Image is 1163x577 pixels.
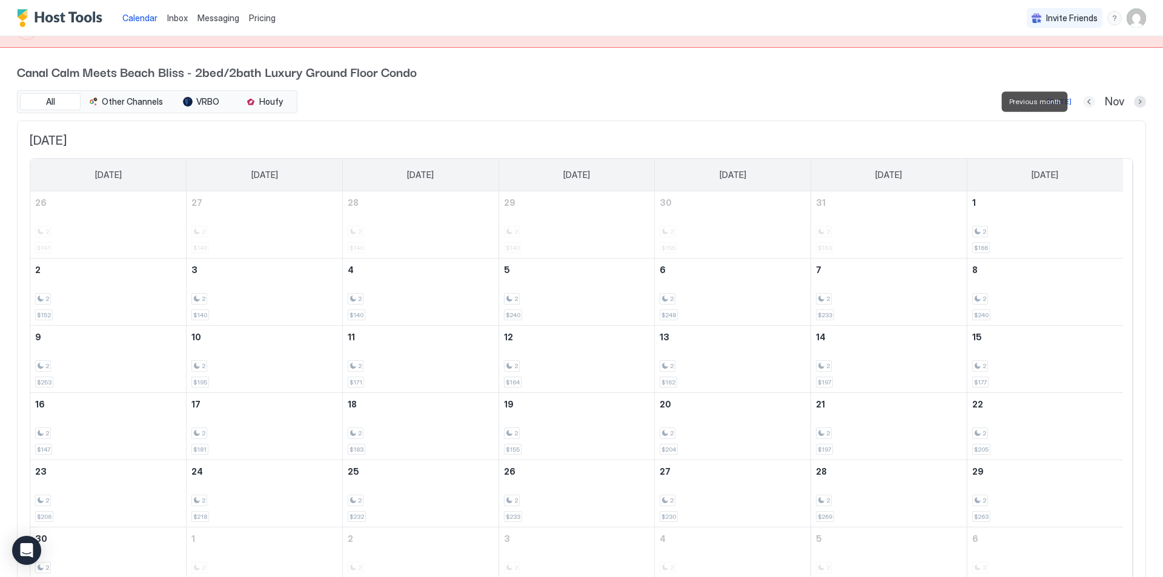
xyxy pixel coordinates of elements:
span: 4 [660,533,666,544]
span: 31 [816,197,826,208]
a: November 25, 2025 [343,460,499,483]
span: $140 [350,311,363,319]
span: 2 [45,362,49,370]
span: 2 [826,496,830,504]
span: $171 [350,378,362,386]
span: 19 [504,399,514,409]
span: 2 [826,429,830,437]
a: Wednesday [551,159,602,191]
a: November 8, 2025 [967,259,1123,281]
span: 9 [35,332,41,342]
td: November 2, 2025 [30,259,187,326]
span: 2 [348,533,353,544]
span: 28 [348,197,359,208]
a: Friday [863,159,914,191]
span: 3 [191,265,197,275]
td: November 1, 2025 [967,191,1123,259]
a: November 14, 2025 [811,326,967,348]
span: 30 [35,533,47,544]
span: $269 [818,513,832,521]
span: 17 [191,399,200,409]
span: $206 [37,513,51,521]
span: 3 [504,533,510,544]
button: Next month [1134,96,1146,108]
a: November 15, 2025 [967,326,1123,348]
span: 16 [35,399,45,409]
a: December 3, 2025 [499,527,655,550]
span: 2 [202,496,205,504]
span: 2 [982,362,986,370]
span: 2 [982,295,986,303]
a: November 11, 2025 [343,326,499,348]
span: 28 [816,466,827,476]
span: [DATE] [95,170,122,180]
button: Houfy [234,93,294,110]
span: 2 [514,362,518,370]
a: October 31, 2025 [811,191,967,214]
td: November 14, 2025 [811,326,967,393]
a: Inbox [167,12,188,24]
span: $205 [974,446,989,453]
span: $140 [193,311,207,319]
span: 2 [45,295,49,303]
span: 1 [972,197,976,208]
td: November 13, 2025 [655,326,811,393]
span: $177 [974,378,987,386]
td: November 26, 2025 [499,460,655,527]
td: October 29, 2025 [499,191,655,259]
span: 26 [35,197,47,208]
span: 2 [202,295,205,303]
a: November 28, 2025 [811,460,967,483]
a: November 7, 2025 [811,259,967,281]
span: 30 [660,197,672,208]
span: Pricing [249,13,276,24]
td: November 28, 2025 [811,460,967,527]
a: November 16, 2025 [30,393,186,415]
span: $230 [661,513,676,521]
td: October 28, 2025 [342,191,499,259]
span: 5 [504,265,510,275]
span: 2 [982,429,986,437]
a: Sunday [83,159,134,191]
span: $263 [974,513,989,521]
span: $197 [818,378,831,386]
span: 23 [35,466,47,476]
span: $181 [193,446,207,453]
span: [DATE] [1032,170,1058,180]
a: October 29, 2025 [499,191,655,214]
span: 29 [504,197,515,208]
span: 18 [348,399,357,409]
a: Monday [239,159,290,191]
span: 13 [660,332,669,342]
span: 2 [35,265,41,275]
span: 6 [972,533,978,544]
span: [DATE] [720,170,746,180]
a: November 4, 2025 [343,259,499,281]
a: November 9, 2025 [30,326,186,348]
span: 22 [972,399,983,409]
span: 26 [504,466,515,476]
td: November 12, 2025 [499,326,655,393]
a: December 1, 2025 [187,527,342,550]
td: November 20, 2025 [655,393,811,460]
a: November 5, 2025 [499,259,655,281]
div: User profile [1127,8,1146,28]
span: 2 [358,496,362,504]
td: November 15, 2025 [967,326,1123,393]
span: 10 [191,332,201,342]
span: Nov [1105,95,1124,109]
a: Calendar [122,12,157,24]
a: November 1, 2025 [967,191,1123,214]
span: 11 [348,332,355,342]
span: $233 [818,311,832,319]
a: December 4, 2025 [655,527,810,550]
td: November 7, 2025 [811,259,967,326]
span: Previous month [1009,96,1061,107]
a: December 2, 2025 [343,527,499,550]
span: [DATE] [875,170,902,180]
span: Calendar [122,13,157,23]
td: October 26, 2025 [30,191,187,259]
span: 2 [358,362,362,370]
button: All [20,93,81,110]
span: 14 [816,332,826,342]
